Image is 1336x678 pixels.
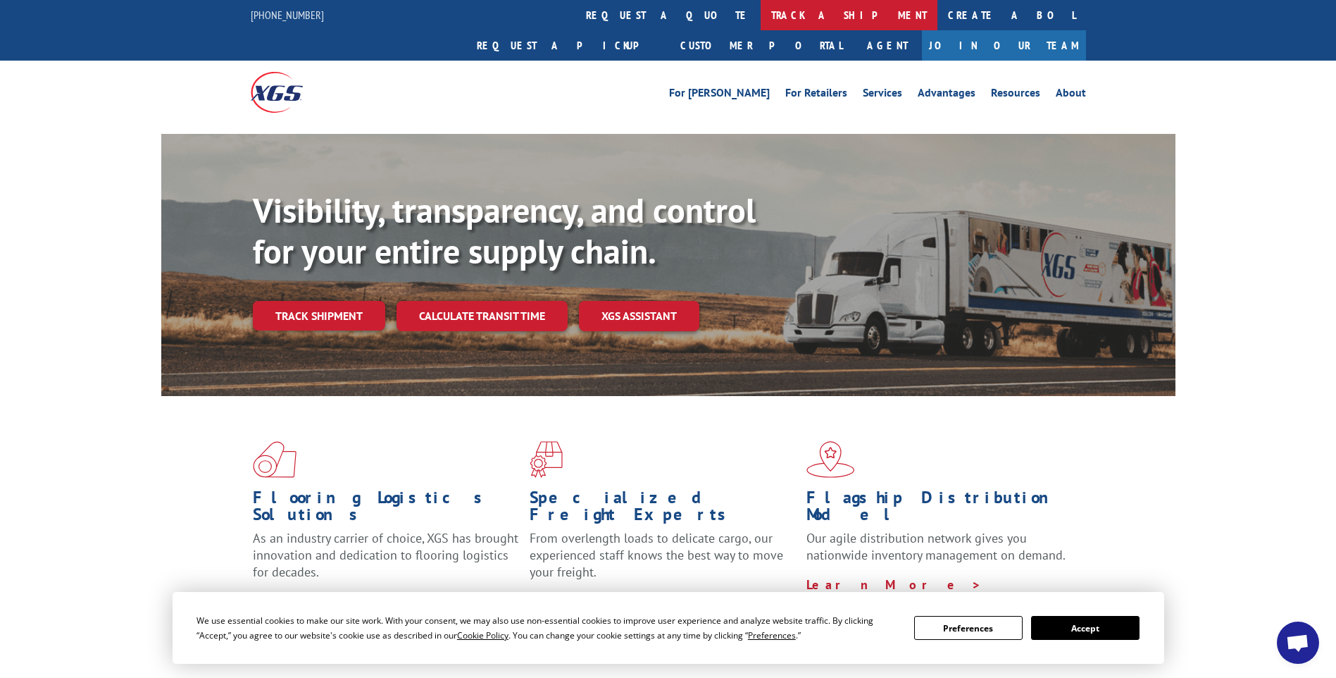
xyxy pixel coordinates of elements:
[173,592,1164,664] div: Cookie Consent Prompt
[669,87,770,103] a: For [PERSON_NAME]
[530,441,563,478] img: xgs-icon-focused-on-flooring-red
[863,87,902,103] a: Services
[253,188,756,273] b: Visibility, transparency, and control for your entire supply chain.
[918,87,975,103] a: Advantages
[253,530,518,580] span: As an industry carrier of choice, XGS has brought innovation and dedication to flooring logistics...
[253,441,296,478] img: xgs-icon-total-supply-chain-intelligence-red
[1056,87,1086,103] a: About
[806,489,1073,530] h1: Flagship Distribution Model
[806,577,982,593] a: Learn More >
[785,87,847,103] a: For Retailers
[251,8,324,22] a: [PHONE_NUMBER]
[806,530,1066,563] span: Our agile distribution network gives you nationwide inventory management on demand.
[253,489,519,530] h1: Flooring Logistics Solutions
[914,616,1023,640] button: Preferences
[991,87,1040,103] a: Resources
[457,629,508,641] span: Cookie Policy
[922,30,1086,61] a: Join Our Team
[466,30,670,61] a: Request a pickup
[530,489,796,530] h1: Specialized Freight Experts
[196,613,897,643] div: We use essential cookies to make our site work. With your consent, we may also use non-essential ...
[397,301,568,331] a: Calculate transit time
[1031,616,1140,640] button: Accept
[530,530,796,593] p: From overlength loads to delicate cargo, our experienced staff knows the best way to move your fr...
[853,30,922,61] a: Agent
[748,629,796,641] span: Preferences
[670,30,853,61] a: Customer Portal
[253,301,385,331] a: Track shipment
[806,441,855,478] img: xgs-icon-flagship-distribution-model-red
[1277,622,1319,664] div: Open chat
[579,301,699,331] a: XGS ASSISTANT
